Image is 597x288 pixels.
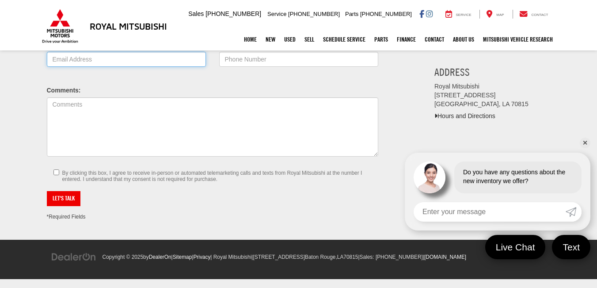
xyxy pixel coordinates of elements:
[513,10,555,19] a: Contact
[210,254,251,260] span: | Royal Mitsubishi
[47,214,86,220] small: *Required Fields
[358,254,423,260] span: |
[424,254,466,260] a: [DOMAIN_NAME]
[531,13,548,17] span: Contact
[288,11,340,17] span: [PHONE_NUMBER]
[188,10,204,17] span: Sales
[414,161,445,193] img: Agent profile photo
[267,11,286,17] span: Service
[552,235,590,259] a: Text
[434,112,495,119] a: Hours and Directions
[360,254,374,260] span: Sales:
[51,253,96,260] a: DealerOn
[149,254,171,260] a: DealerOn Home Page
[219,52,378,67] input: Phone Number
[345,11,358,17] span: Parts
[305,254,337,260] span: Baton Rouge,
[47,52,206,67] input: Email Address
[171,254,192,260] span: |
[251,254,358,260] span: |
[173,254,192,260] a: Sitemap
[192,254,210,260] span: |
[102,254,143,260] span: Copyright © 2025
[558,241,584,253] span: Text
[491,241,540,253] span: Live Chat
[485,235,546,259] a: Live Chat
[205,10,261,17] span: [PHONE_NUMBER]
[300,28,319,50] a: Sell
[53,169,59,175] input: By clicking this box, I agree to receive in-person or automated telemarketing calls and texts fro...
[370,28,392,50] a: Parts: Opens in a new tab
[90,21,167,31] h3: Royal Mitsubishi
[419,10,424,17] a: Facebook: Click to visit our Facebook page
[420,28,449,50] a: Contact
[479,28,557,50] a: Mitsubishi Vehicle Research
[337,254,344,260] span: LA
[434,82,551,109] address: Royal Mitsubishi [STREET_ADDRESS] [GEOGRAPHIC_DATA], LA 70815
[47,86,81,95] label: Comments:
[47,191,80,206] button: Let's Talk
[253,254,305,260] span: [STREET_ADDRESS]
[449,28,479,50] a: About Us
[193,254,210,260] a: Privacy
[343,254,358,260] span: 70815
[62,170,372,182] small: By clicking this box, I agree to receive in-person or automated telemarketing calls and texts fro...
[143,254,171,260] span: by
[0,284,1,284] img: b=99784818
[280,28,300,50] a: Used
[566,202,582,222] a: Submit
[426,10,433,17] a: Instagram: Click to visit our Instagram page
[414,202,566,222] input: Enter your message
[319,28,370,50] a: Schedule Service: Opens in a new tab
[423,254,466,260] span: |
[376,254,423,260] span: [PHONE_NUMBER]
[456,13,472,17] span: Service
[454,161,582,193] div: Do you have any questions about the new inventory we offer?
[360,11,412,17] span: [PHONE_NUMBER]
[479,10,510,19] a: Map
[240,28,261,50] a: Home
[51,252,96,262] img: DealerOn
[439,10,478,19] a: Service
[392,28,420,50] a: Finance
[434,66,551,78] h3: Address
[496,13,504,17] span: Map
[40,9,80,43] img: Mitsubishi
[261,28,280,50] a: New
